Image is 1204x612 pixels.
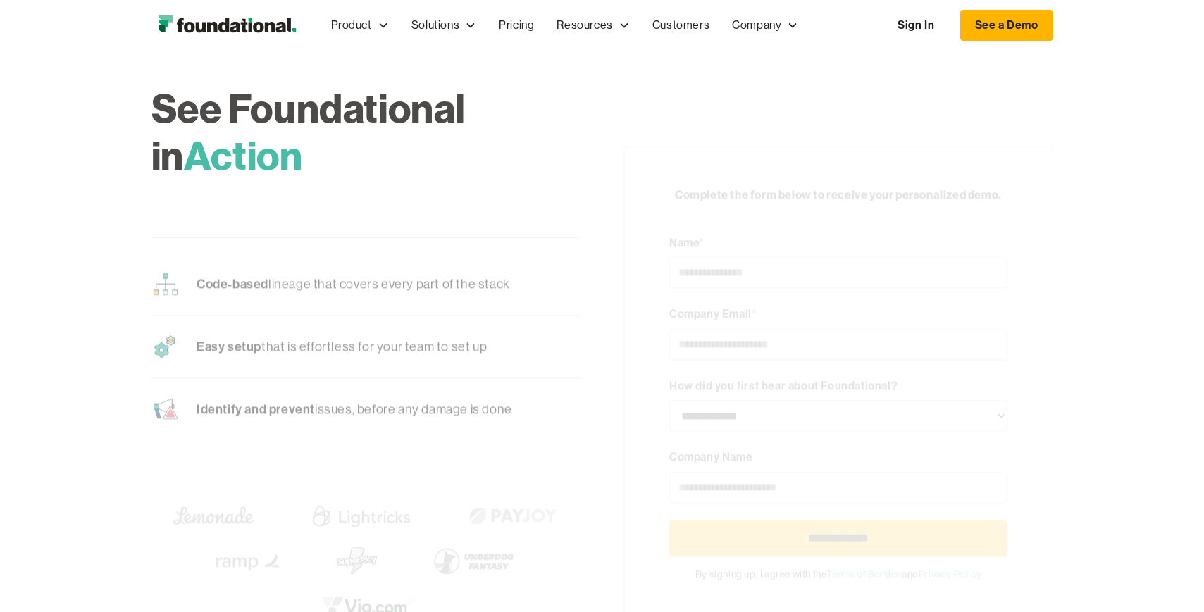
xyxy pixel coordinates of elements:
[669,449,1007,467] div: Company Name
[151,270,180,299] img: Streamline code icon
[331,16,372,35] div: Product
[557,16,612,35] div: Resources
[197,276,268,292] span: Code-based
[669,234,1007,582] form: Demo Form
[669,566,1007,582] div: By signing up, I agree with the and
[721,2,809,49] div: Company
[669,234,1007,252] div: Name
[883,11,948,40] a: Sign In
[918,568,981,580] a: Privacy Policy
[488,2,545,49] a: Pricing
[320,2,400,49] div: Product
[151,85,578,179] h1: See Foundational in
[197,337,487,358] p: that is effortless for your team to set up
[641,2,721,49] a: Customers
[151,11,303,39] img: Foundational Logo
[423,542,522,581] img: Underdog Fantasy Logo
[411,16,459,35] div: Solutions
[960,10,1053,41] a: See a Demo
[197,401,315,418] span: Identify and prevent
[184,130,303,180] span: Action
[732,16,781,35] div: Company
[826,568,902,580] a: Terms of Service
[669,377,1007,395] div: How did you first hear about Foundational?
[669,306,1007,324] div: Company Email
[207,542,292,581] img: Ramp Logo
[151,396,180,424] img: Data Contracts Icon
[197,339,261,355] span: Easy setup
[163,497,262,536] img: Lemonade Logo
[459,497,566,536] img: Payjoy logo
[197,399,512,421] p: issues, before any damage is done
[545,2,640,49] div: Resources
[197,274,510,296] p: lineage that covers every part of the stack
[675,187,1002,201] strong: Complete the form below to receive your personalized demo.
[151,11,303,39] a: home
[400,2,488,49] div: Solutions
[307,497,414,536] img: Lightricks Logo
